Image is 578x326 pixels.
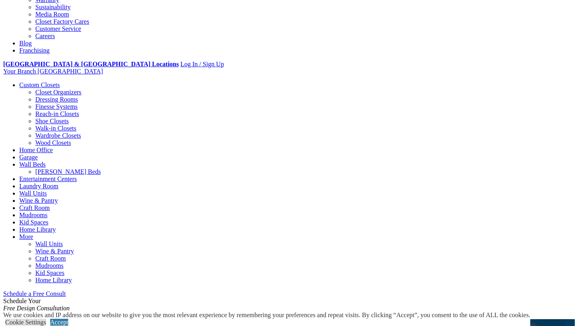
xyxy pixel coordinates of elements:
[3,68,103,75] a: Your Branch [GEOGRAPHIC_DATA]
[35,11,69,18] a: Media Room
[3,305,70,312] em: Free Design Consultation
[19,212,47,218] a: Mudrooms
[35,18,89,25] a: Closet Factory Cares
[35,262,63,269] a: Mudrooms
[35,89,81,96] a: Closet Organizers
[50,319,68,326] a: Accept
[35,277,72,283] a: Home Library
[35,255,66,262] a: Craft Room
[35,33,55,39] a: Careers
[35,168,101,175] a: [PERSON_NAME] Beds
[35,118,69,124] a: Shoe Closets
[19,183,58,189] a: Laundry Room
[35,25,81,32] a: Customer Service
[5,319,46,326] a: Cookie Settings
[3,68,36,75] span: Your Branch
[3,290,66,297] a: Schedule a Free Consult (opens a dropdown menu)
[35,110,79,117] a: Reach-in Closets
[19,219,48,226] a: Kid Spaces
[35,96,78,103] a: Dressing Rooms
[35,103,77,110] a: Finesse Systems
[37,68,103,75] span: [GEOGRAPHIC_DATA]
[19,154,38,161] a: Garage
[35,240,63,247] a: Wall Units
[19,197,58,204] a: Wine & Pantry
[19,147,53,153] a: Home Office
[19,190,47,197] a: Wall Units
[35,4,71,10] a: Sustainability
[19,233,33,240] a: More menu text will display only on big screen
[19,226,56,233] a: Home Library
[35,132,81,139] a: Wardrobe Closets
[19,47,50,54] a: Franchising
[180,61,224,67] a: Log In / Sign Up
[19,161,46,168] a: Wall Beds
[19,175,77,182] a: Entertainment Centers
[35,139,71,146] a: Wood Closets
[35,125,76,132] a: Walk-in Closets
[19,204,50,211] a: Craft Room
[19,81,60,88] a: Custom Closets
[35,248,74,255] a: Wine & Pantry
[3,61,179,67] a: [GEOGRAPHIC_DATA] & [GEOGRAPHIC_DATA] Locations
[35,269,64,276] a: Kid Spaces
[3,312,530,319] div: We use cookies and IP address on our website to give you the most relevant experience by remember...
[19,40,32,47] a: Blog
[3,297,70,312] span: Schedule Your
